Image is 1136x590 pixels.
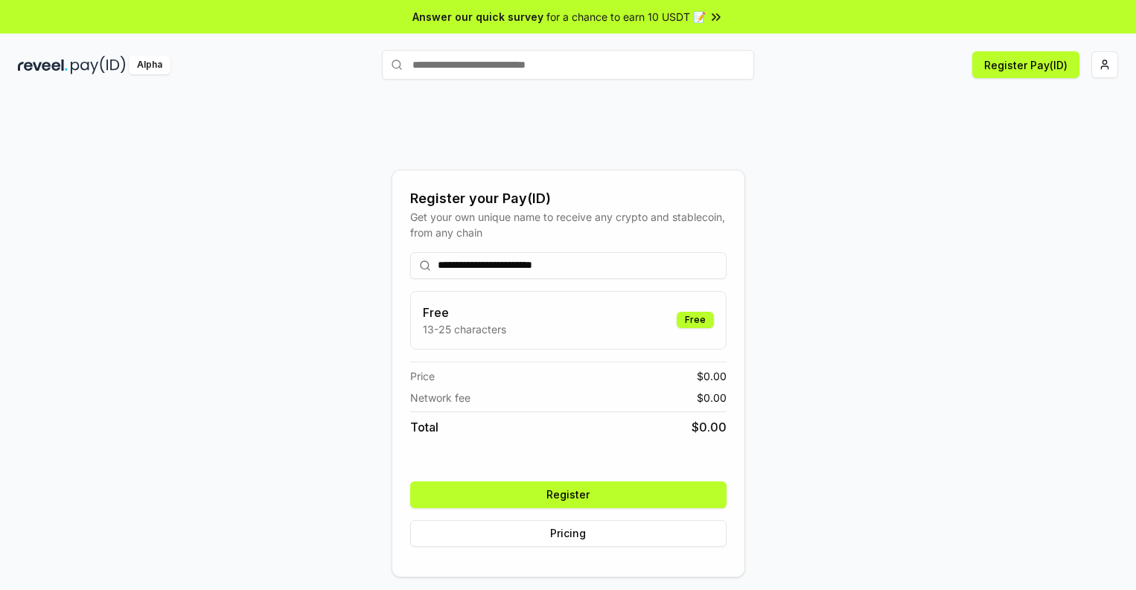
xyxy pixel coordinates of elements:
[410,520,727,547] button: Pricing
[697,390,727,405] span: $ 0.00
[18,56,68,74] img: reveel_dark
[677,312,714,328] div: Free
[410,418,438,436] span: Total
[423,321,506,337] p: 13-25 characters
[410,481,727,508] button: Register
[972,51,1079,78] button: Register Pay(ID)
[546,9,706,25] span: for a chance to earn 10 USDT 📝
[410,188,727,209] div: Register your Pay(ID)
[129,56,170,74] div: Alpha
[692,418,727,436] span: $ 0.00
[410,368,435,384] span: Price
[71,56,126,74] img: pay_id
[410,390,470,405] span: Network fee
[697,368,727,384] span: $ 0.00
[412,9,543,25] span: Answer our quick survey
[410,209,727,240] div: Get your own unique name to receive any crypto and stablecoin, from any chain
[423,304,506,321] h3: Free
